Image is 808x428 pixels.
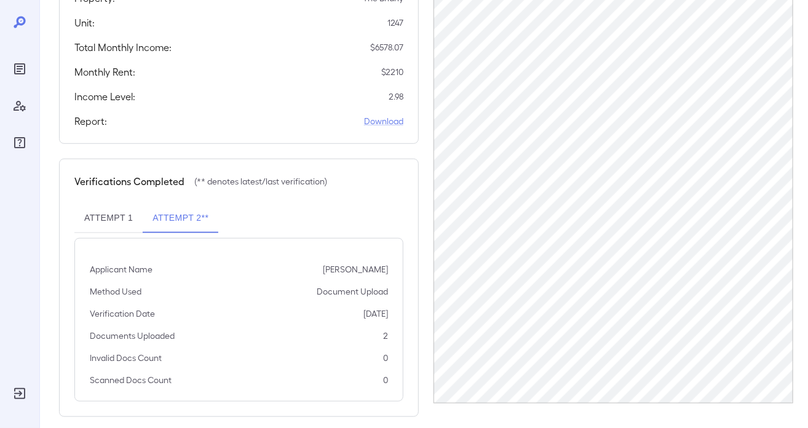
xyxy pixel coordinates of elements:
[383,330,388,342] p: 2
[90,263,152,275] p: Applicant Name
[10,96,30,116] div: Manage Users
[387,17,403,29] p: 1247
[74,15,95,30] h5: Unit:
[383,352,388,364] p: 0
[90,352,162,364] p: Invalid Docs Count
[90,307,155,320] p: Verification Date
[389,90,403,103] p: 2.98
[74,40,172,55] h5: Total Monthly Income:
[370,41,403,53] p: $ 6578.07
[90,285,141,298] p: Method Used
[383,374,388,386] p: 0
[90,330,175,342] p: Documents Uploaded
[381,66,403,78] p: $ 2210
[74,114,107,129] h5: Report:
[10,133,30,153] div: FAQ
[143,204,218,233] button: Attempt 2**
[10,384,30,403] div: Log Out
[90,374,172,386] p: Scanned Docs Count
[194,175,327,188] p: (** denotes latest/last verification)
[317,285,388,298] p: Document Upload
[364,115,403,127] a: Download
[363,307,388,320] p: [DATE]
[74,204,143,233] button: Attempt 1
[74,174,184,189] h5: Verifications Completed
[323,263,388,275] p: [PERSON_NAME]
[74,65,135,79] h5: Monthly Rent:
[10,59,30,79] div: Reports
[74,89,135,104] h5: Income Level:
